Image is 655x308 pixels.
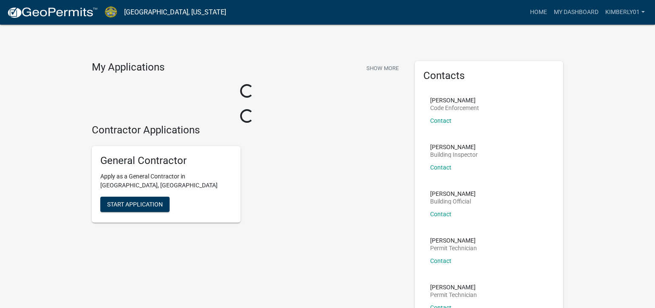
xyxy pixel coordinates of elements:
a: Contact [430,164,451,171]
p: Building Inspector [430,152,478,158]
p: [PERSON_NAME] [430,97,479,103]
h5: Contacts [423,70,555,82]
p: [PERSON_NAME] [430,191,476,197]
button: Show More [363,61,402,75]
img: Jasper County, South Carolina [105,6,117,18]
p: Permit Technician [430,245,477,251]
p: Code Enforcement [430,105,479,111]
span: Start Application [107,201,163,208]
a: [GEOGRAPHIC_DATA], [US_STATE] [124,5,226,20]
wm-workflow-list-section: Contractor Applications [92,124,402,230]
a: Contact [430,257,451,264]
p: [PERSON_NAME] [430,144,478,150]
a: kimberly01 [602,4,648,20]
a: Contact [430,117,451,124]
p: Permit Technician [430,292,477,298]
a: Contact [430,211,451,218]
a: My Dashboard [550,4,602,20]
h4: My Applications [92,61,164,74]
p: Apply as a General Contractor in [GEOGRAPHIC_DATA], [GEOGRAPHIC_DATA] [100,172,232,190]
p: Building Official [430,198,476,204]
h4: Contractor Applications [92,124,402,136]
p: [PERSON_NAME] [430,237,477,243]
button: Start Application [100,197,170,212]
a: Home [527,4,550,20]
h5: General Contractor [100,155,232,167]
p: [PERSON_NAME] [430,284,477,290]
